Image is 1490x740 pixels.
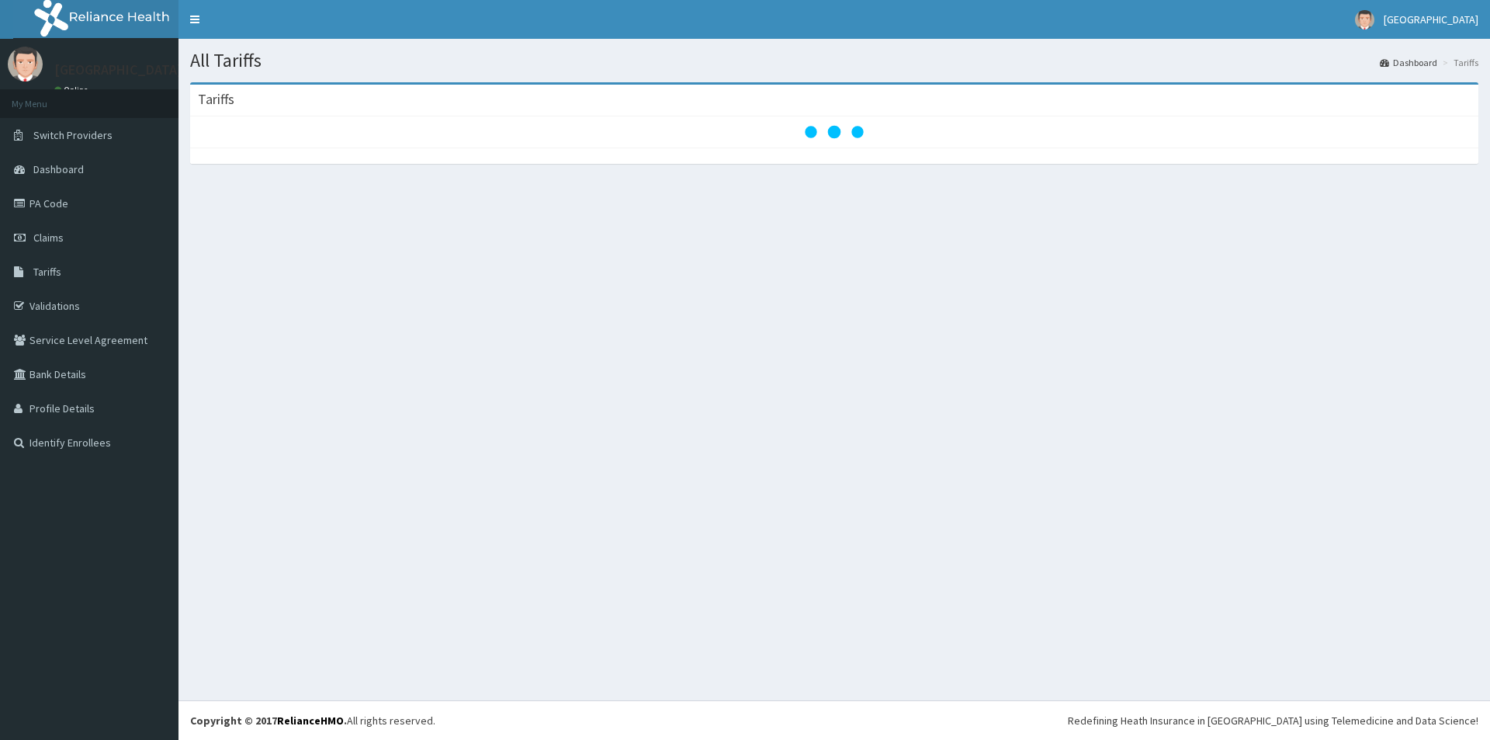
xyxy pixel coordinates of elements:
[277,714,344,728] a: RelianceHMO
[803,101,865,163] svg: audio-loading
[190,714,347,728] strong: Copyright © 2017 .
[1384,12,1478,26] span: [GEOGRAPHIC_DATA]
[1355,10,1374,30] img: User Image
[198,92,234,106] h3: Tariffs
[190,50,1478,71] h1: All Tariffs
[1068,713,1478,728] div: Redefining Heath Insurance in [GEOGRAPHIC_DATA] using Telemedicine and Data Science!
[8,47,43,82] img: User Image
[54,63,182,77] p: [GEOGRAPHIC_DATA]
[33,162,84,176] span: Dashboard
[1380,56,1437,69] a: Dashboard
[178,700,1490,740] footer: All rights reserved.
[33,265,61,279] span: Tariffs
[54,85,92,96] a: Online
[33,128,113,142] span: Switch Providers
[33,231,64,245] span: Claims
[1439,56,1478,69] li: Tariffs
